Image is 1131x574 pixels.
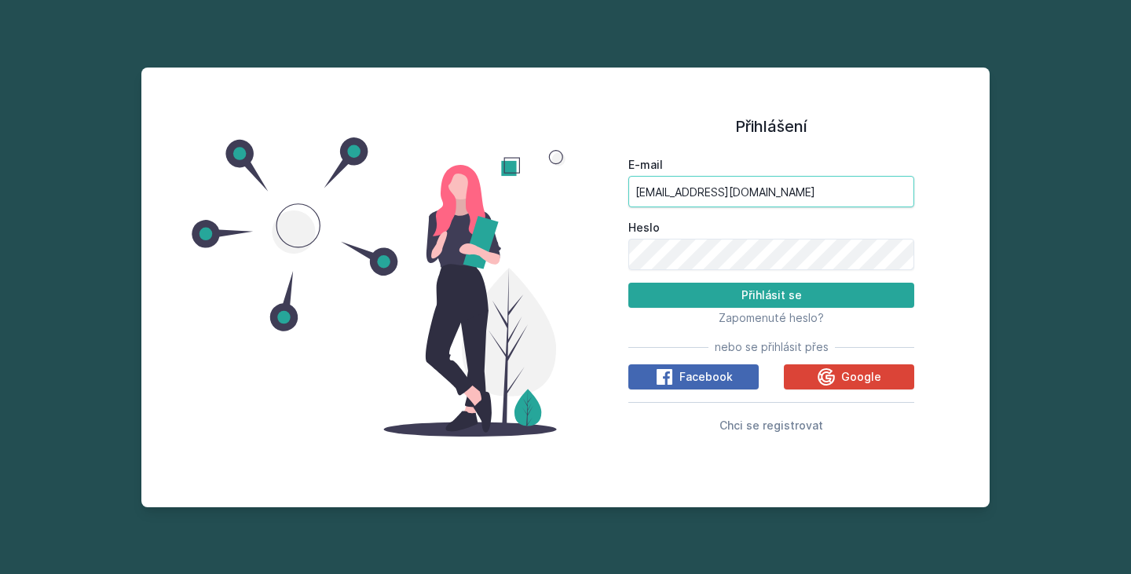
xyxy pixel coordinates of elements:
label: E-mail [628,157,914,173]
h1: Přihlášení [628,115,914,138]
span: Facebook [679,369,733,385]
label: Heslo [628,220,914,236]
button: Přihlásit se [628,283,914,308]
button: Facebook [628,364,759,389]
button: Google [784,364,914,389]
span: nebo se přihlásit přes [715,339,829,355]
button: Chci se registrovat [719,415,823,434]
span: Google [841,369,881,385]
span: Chci se registrovat [719,419,823,432]
span: Zapomenuté heslo? [719,311,824,324]
input: Tvoje e-mailová adresa [628,176,914,207]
